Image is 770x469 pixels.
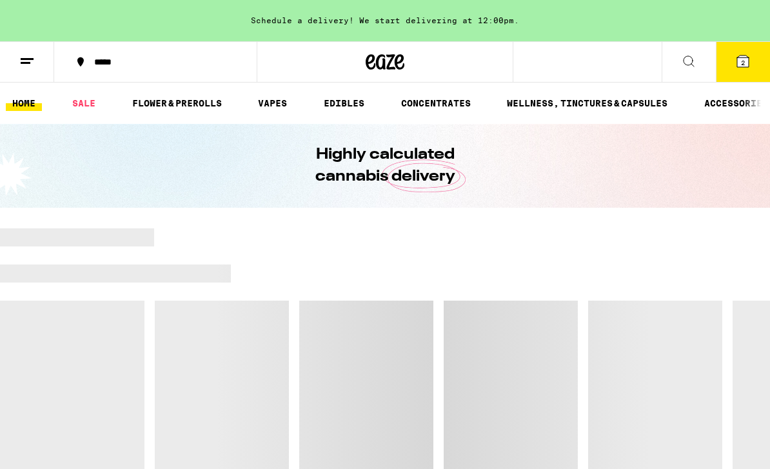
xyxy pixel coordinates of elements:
[500,95,674,111] a: WELLNESS, TINCTURES & CAPSULES
[716,42,770,82] button: 2
[279,144,491,188] h1: Highly calculated cannabis delivery
[741,59,745,66] span: 2
[6,95,42,111] a: HOME
[66,95,102,111] a: SALE
[317,95,371,111] a: EDIBLES
[395,95,477,111] a: CONCENTRATES
[126,95,228,111] a: FLOWER & PREROLLS
[252,95,293,111] a: VAPES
